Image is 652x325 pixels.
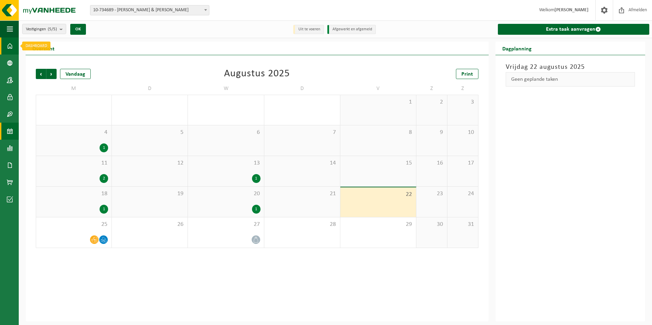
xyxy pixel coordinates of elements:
[115,221,184,228] span: 26
[554,7,589,13] strong: [PERSON_NAME]
[344,221,413,228] span: 29
[60,69,91,79] div: Vandaag
[40,159,108,167] span: 11
[451,159,475,167] span: 17
[456,69,478,79] a: Print
[420,159,444,167] span: 16
[100,143,108,152] div: 1
[46,69,57,79] span: Volgende
[112,82,188,95] td: D
[48,27,57,31] count: (5/5)
[451,98,475,106] span: 3
[447,82,478,95] td: Z
[451,129,475,136] span: 10
[293,25,324,34] li: Uit te voeren
[191,221,260,228] span: 27
[36,69,46,79] span: Vorige
[36,82,112,95] td: M
[344,191,413,198] span: 22
[224,69,290,79] div: Augustus 2025
[344,98,413,106] span: 1
[420,129,444,136] span: 9
[420,98,444,106] span: 2
[344,129,413,136] span: 8
[268,221,337,228] span: 28
[188,82,264,95] td: W
[115,129,184,136] span: 5
[264,82,340,95] td: D
[100,174,108,183] div: 2
[26,42,61,55] h2: Overzicht
[40,190,108,198] span: 18
[40,221,108,228] span: 25
[451,221,475,228] span: 31
[115,190,184,198] span: 19
[90,5,209,15] span: 10-734689 - ROGER & ROGER - MOUSCRON
[506,62,635,72] h3: Vrijdag 22 augustus 2025
[268,190,337,198] span: 21
[100,205,108,214] div: 1
[252,174,261,183] div: 1
[420,221,444,228] span: 30
[268,159,337,167] span: 14
[191,129,260,136] span: 6
[26,24,57,34] span: Vestigingen
[70,24,86,35] button: OK
[40,129,108,136] span: 4
[420,190,444,198] span: 23
[252,205,261,214] div: 1
[268,129,337,136] span: 7
[344,159,413,167] span: 15
[506,72,635,87] div: Geen geplande taken
[498,24,649,35] a: Extra taak aanvragen
[22,24,66,34] button: Vestigingen(5/5)
[327,25,376,34] li: Afgewerkt en afgemeld
[340,82,416,95] td: V
[115,159,184,167] span: 12
[191,159,260,167] span: 13
[416,82,447,95] td: Z
[461,72,473,77] span: Print
[495,42,538,55] h2: Dagplanning
[451,190,475,198] span: 24
[191,190,260,198] span: 20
